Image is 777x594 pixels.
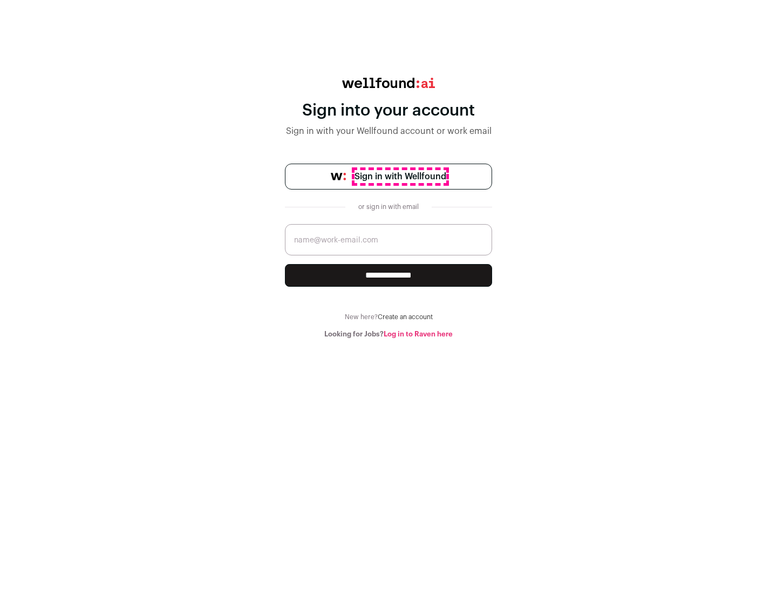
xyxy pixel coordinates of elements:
[342,78,435,88] img: wellfound:ai
[285,224,492,255] input: name@work-email.com
[285,330,492,339] div: Looking for Jobs?
[384,330,453,337] a: Log in to Raven here
[355,170,446,183] span: Sign in with Wellfound
[378,314,433,320] a: Create an account
[354,202,423,211] div: or sign in with email
[331,173,346,180] img: wellfound-symbol-flush-black-fb3c872781a75f747ccb3a119075da62bfe97bd399995f84a933054e44a575c4.png
[285,101,492,120] div: Sign into your account
[285,313,492,321] div: New here?
[285,164,492,190] a: Sign in with Wellfound
[285,125,492,138] div: Sign in with your Wellfound account or work email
